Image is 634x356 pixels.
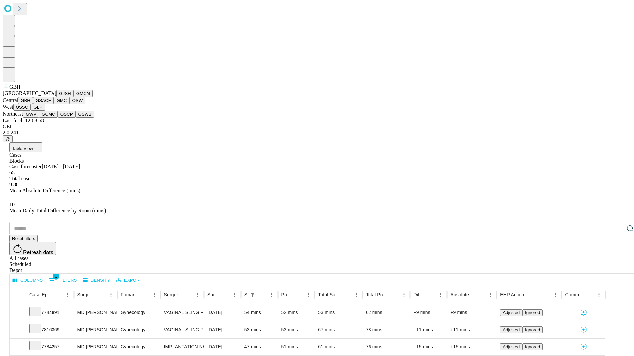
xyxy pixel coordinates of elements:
button: Ignored [522,343,543,350]
span: 65 [9,170,15,175]
button: Menu [551,290,560,299]
span: Reset filters [12,236,35,241]
button: GMC [54,97,69,104]
button: GMCM [74,90,93,97]
div: 53 mins [318,304,359,321]
button: Sort [525,290,534,299]
button: Menu [63,290,72,299]
button: Sort [54,290,63,299]
button: Menu [399,290,408,299]
button: Menu [486,290,495,299]
span: Adjusted [503,310,520,315]
button: @ [3,135,13,142]
button: Sort [295,290,304,299]
button: Menu [267,290,276,299]
div: 7744891 [29,304,71,321]
span: [DATE] - [DATE] [42,164,80,169]
div: IMPLANTATION NEUROSTIMULATOR SACRAL NERVE [164,339,201,355]
div: 62 mins [366,304,407,321]
div: Predicted In Room Duration [281,292,294,297]
div: +9 mins [450,304,493,321]
div: +15 mins [413,339,444,355]
span: Ignored [525,344,540,349]
div: Surgery Name [164,292,183,297]
div: 53 mins [244,321,275,338]
button: OSW [70,97,86,104]
button: Table View [9,142,42,152]
button: GBH [18,97,33,104]
div: Total Scheduled Duration [318,292,342,297]
button: Expand [13,341,23,353]
button: Menu [106,290,116,299]
div: MD [PERSON_NAME] [PERSON_NAME] [77,304,114,321]
div: 54 mins [244,304,275,321]
button: Ignored [522,309,543,316]
span: GBH [9,84,20,90]
button: GLH [31,104,45,111]
button: GJSH [56,90,74,97]
button: Menu [230,290,239,299]
div: Absolute Difference [450,292,476,297]
div: 52 mins [281,304,312,321]
div: VAGINAL SLING PROCEDURE FOR [MEDICAL_DATA] [164,304,201,321]
div: +15 mins [450,339,493,355]
div: [DATE] [207,339,238,355]
button: Expand [13,324,23,336]
button: Show filters [47,275,79,285]
span: @ [5,136,10,141]
div: Difference [413,292,426,297]
div: Surgeon Name [77,292,96,297]
span: Table View [12,146,33,151]
span: Adjusted [503,327,520,332]
button: Menu [436,290,445,299]
span: Last fetch: 12:08:58 [3,118,44,123]
button: Adjusted [500,309,522,316]
div: Total Predicted Duration [366,292,390,297]
div: 1 active filter [248,290,257,299]
div: Case Epic Id [29,292,53,297]
div: 47 mins [244,339,275,355]
div: 7816369 [29,321,71,338]
span: Adjusted [503,344,520,349]
div: MD [PERSON_NAME] [PERSON_NAME] [77,321,114,338]
button: Density [81,275,112,285]
span: Refresh data [23,250,53,255]
span: Northeast [3,111,23,117]
button: Expand [13,307,23,319]
div: 67 mins [318,321,359,338]
div: Gynecology [121,321,157,338]
div: 51 mins [281,339,312,355]
button: Sort [476,290,486,299]
span: West [3,104,13,110]
button: Sort [258,290,267,299]
span: Mean Daily Total Difference by Room (mins) [9,208,106,213]
div: Primary Service [121,292,140,297]
button: GSWB [76,111,94,118]
div: Comments [565,292,584,297]
span: 1 [53,273,59,280]
div: [DATE] [207,304,238,321]
button: Sort [141,290,150,299]
span: Case forecaster [9,164,42,169]
div: Gynecology [121,339,157,355]
div: 7784257 [29,339,71,355]
button: OSSC [13,104,31,111]
div: VAGINAL SLING PROCEDURE FOR [MEDICAL_DATA] [164,321,201,338]
div: 76 mins [366,339,407,355]
button: Menu [304,290,313,299]
button: Select columns [11,275,45,285]
span: Central [3,97,18,103]
div: 53 mins [281,321,312,338]
button: OSCP [58,111,76,118]
button: GWV [23,111,39,118]
div: +11 mins [450,321,493,338]
div: GEI [3,124,631,130]
div: Gynecology [121,304,157,321]
span: Ignored [525,310,540,315]
div: MD [PERSON_NAME] [PERSON_NAME] [77,339,114,355]
button: Menu [594,290,604,299]
span: Ignored [525,327,540,332]
button: Export [115,275,144,285]
button: Adjusted [500,326,522,333]
div: 61 mins [318,339,359,355]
